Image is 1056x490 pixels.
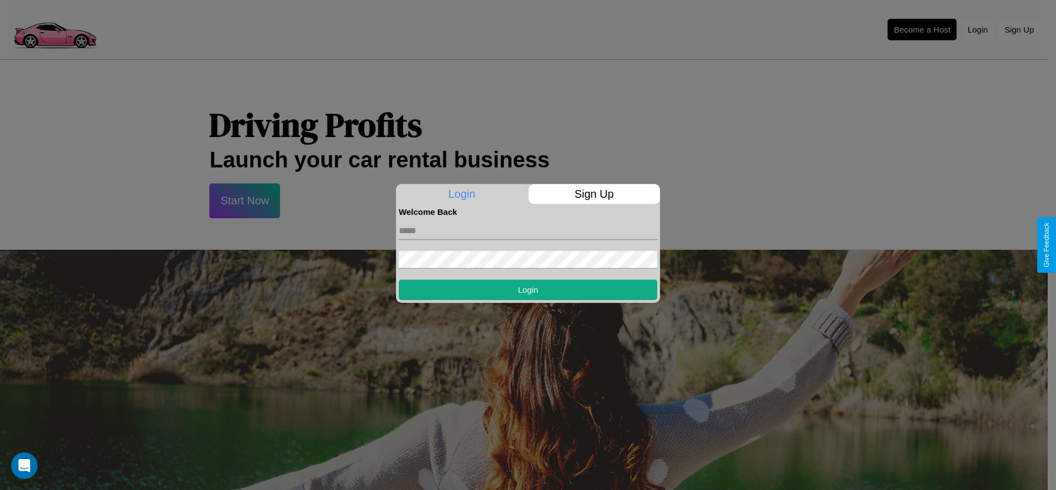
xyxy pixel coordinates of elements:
[529,184,661,204] p: Sign Up
[11,452,38,479] div: Open Intercom Messenger
[399,207,657,217] h4: Welcome Back
[1043,223,1050,267] div: Give Feedback
[399,280,657,300] button: Login
[396,184,528,204] p: Login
